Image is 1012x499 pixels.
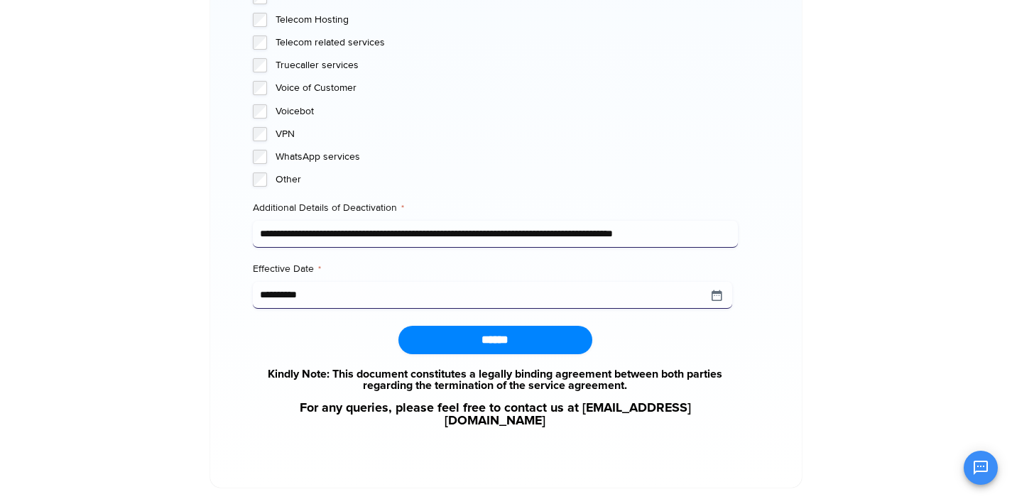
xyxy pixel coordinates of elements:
label: Voicebot [276,104,738,119]
label: Telecom related services [276,35,738,50]
label: Voice of Customer [276,81,738,95]
a: For any queries, please feel free to contact us at [EMAIL_ADDRESS][DOMAIN_NAME] [253,402,738,427]
label: Telecom Hosting [276,13,738,27]
button: Open chat [964,451,998,485]
label: Other [276,172,738,187]
label: WhatsApp services [276,150,738,164]
label: Effective Date [253,262,738,276]
a: Kindly Note: This document constitutes a legally binding agreement between both parties regarding... [253,368,738,391]
label: Truecaller services [276,58,738,72]
label: VPN [276,127,738,141]
label: Additional Details of Deactivation [253,201,738,215]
